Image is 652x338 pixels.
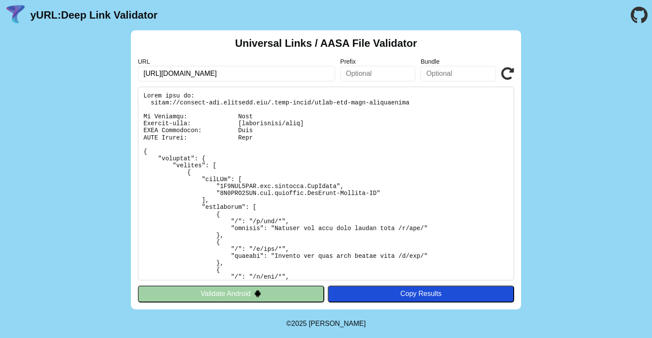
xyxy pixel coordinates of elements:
[138,286,324,302] button: Validate Android
[138,58,335,65] label: URL
[291,320,307,327] span: 2025
[421,66,496,81] input: Optional
[254,290,261,297] img: droidIcon.svg
[235,37,417,49] h2: Universal Links / AASA File Validator
[30,9,157,21] a: yURL:Deep Link Validator
[4,4,27,26] img: yURL Logo
[421,58,496,65] label: Bundle
[340,66,416,81] input: Optional
[332,290,510,298] div: Copy Results
[138,87,514,280] pre: Lorem ipsu do: sitam://consect-adi.elitsedd.eiu/.temp-incid/utlab-etd-magn-aliquaenima Mi Veniamq...
[309,320,366,327] a: Michael Ibragimchayev's Personal Site
[328,286,514,302] button: Copy Results
[286,309,365,338] footer: ©
[138,66,335,81] input: Required
[340,58,416,65] label: Prefix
